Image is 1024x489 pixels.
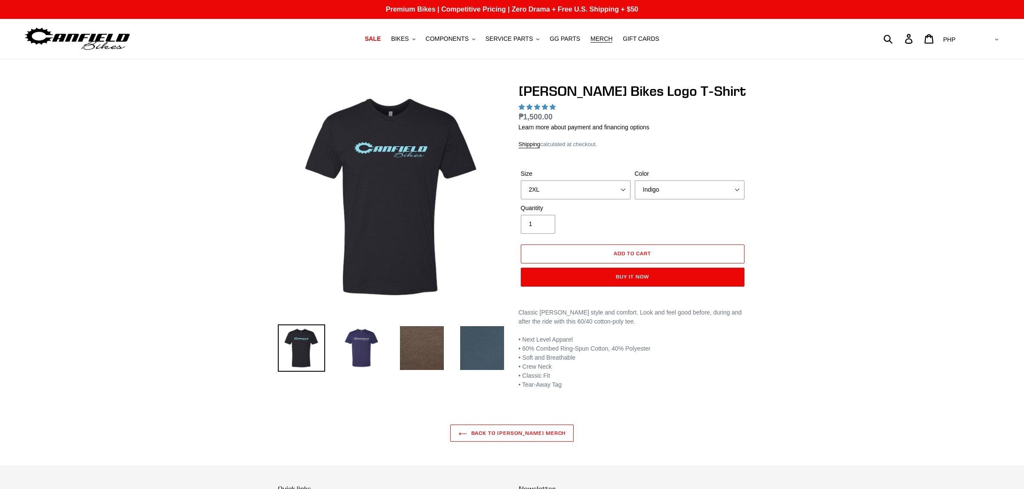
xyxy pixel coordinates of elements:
a: GG PARTS [545,33,584,45]
a: Learn more about payment and financing options [519,124,649,131]
span: Add to cart [614,250,651,257]
span: • 60% Combed Ring-Spun Cotton, 40% Polyester • Soft and Breathable • Crew Neck • Classic Fit • Te... [519,345,651,388]
a: GIFT CARDS [618,33,664,45]
span: COMPONENTS [426,35,469,43]
span: MERCH [590,35,612,43]
button: BIKES [387,33,419,45]
span: GG PARTS [550,35,580,43]
img: Load image into Gallery viewer, Canfield Bikes Logo T-Shirt [398,324,446,372]
span: SALE [365,35,381,43]
img: Load image into Gallery viewer, Canfield Bikes Logo T-Shirt [458,324,506,372]
div: Classic [PERSON_NAME] style and comfort. Look and feel good before, during and after the ride wit... [519,308,747,326]
input: Search [888,29,910,48]
label: Quantity [521,204,630,213]
span: SERVICE PARTS [486,35,533,43]
img: Load image into Gallery viewer, Canfield Bikes Logo T-Shirt [278,324,325,372]
span: ₱1,500.00 [519,113,553,121]
button: SERVICE PARTS [481,33,544,45]
span: 5.00 stars [519,104,557,110]
h1: [PERSON_NAME] Bikes Logo T-Shirt [519,83,747,99]
label: Size [521,169,630,178]
span: GIFT CARDS [623,35,659,43]
div: calculated at checkout. [519,140,747,149]
label: Color [635,169,744,178]
button: Add to cart [521,244,744,263]
span: BIKES [391,35,409,43]
button: COMPONENTS [421,33,480,45]
p: • Next Level Apparel [519,326,747,389]
a: MERCH [586,33,617,45]
button: Buy it now [521,268,744,287]
img: Load image into Gallery viewer, Canfield Bikes Logo T-Shirt [338,324,385,372]
a: SALE [360,33,385,45]
img: Canfield Bikes Logo T-Shirt [280,85,504,309]
a: Shipping [519,141,541,148]
img: Canfield Bikes [24,25,131,52]
a: Back to [PERSON_NAME] MERCH [450,425,574,442]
